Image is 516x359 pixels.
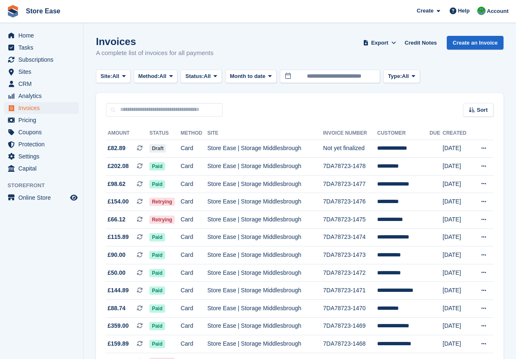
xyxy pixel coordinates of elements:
[149,251,165,259] span: Paid
[323,158,378,176] td: 7DA78723-1478
[149,286,165,295] span: Paid
[443,228,472,246] td: [DATE]
[207,211,323,229] td: Store Ease | Storage Middlesbrough
[4,138,79,150] a: menu
[207,193,323,211] td: Store Ease | Storage Middlesbrough
[18,114,68,126] span: Pricing
[108,304,126,313] span: £88.74
[388,72,402,80] span: Type:
[149,269,165,277] span: Paid
[18,151,68,162] span: Settings
[4,163,79,174] a: menu
[108,339,129,348] span: £159.89
[323,193,378,211] td: 7DA78723-1476
[181,228,207,246] td: Card
[443,175,472,193] td: [DATE]
[377,127,430,140] th: Customer
[430,127,443,140] th: Due
[371,39,388,47] span: Export
[18,163,68,174] span: Capital
[323,140,378,158] td: Not yet finalized
[108,180,126,188] span: £98.62
[4,126,79,138] a: menu
[477,7,486,15] img: Neal Smitheringale
[402,72,409,80] span: All
[207,300,323,318] td: Store Ease | Storage Middlesbrough
[108,286,129,295] span: £144.89
[447,36,503,50] a: Create an Invoice
[108,197,129,206] span: £154.00
[8,181,83,190] span: Storefront
[323,264,378,282] td: 7DA78723-1472
[230,72,265,80] span: Month to date
[181,158,207,176] td: Card
[181,70,222,83] button: Status: All
[96,70,131,83] button: Site: All
[4,78,79,90] a: menu
[134,70,178,83] button: Method: All
[323,211,378,229] td: 7DA78723-1475
[4,114,79,126] a: menu
[323,228,378,246] td: 7DA78723-1474
[18,78,68,90] span: CRM
[181,127,207,140] th: Method
[323,246,378,264] td: 7DA78723-1473
[149,162,165,171] span: Paid
[159,72,166,80] span: All
[207,228,323,246] td: Store Ease | Storage Middlesbrough
[108,215,126,224] span: £66.12
[443,158,472,176] td: [DATE]
[181,193,207,211] td: Card
[323,175,378,193] td: 7DA78723-1477
[108,269,126,277] span: £50.00
[443,127,472,140] th: Created
[181,282,207,300] td: Card
[18,138,68,150] span: Protection
[96,48,214,58] p: A complete list of invoices for all payments
[18,102,68,114] span: Invoices
[225,70,277,83] button: Month to date
[207,175,323,193] td: Store Ease | Storage Middlesbrough
[108,233,129,241] span: £115.89
[207,335,323,353] td: Store Ease | Storage Middlesbrough
[207,246,323,264] td: Store Ease | Storage Middlesbrough
[4,42,79,53] a: menu
[323,335,378,353] td: 7DA78723-1468
[361,36,398,50] button: Export
[149,233,165,241] span: Paid
[4,90,79,102] a: menu
[18,90,68,102] span: Analytics
[18,66,68,78] span: Sites
[181,140,207,158] td: Card
[138,72,160,80] span: Method:
[204,72,211,80] span: All
[101,72,112,80] span: Site:
[417,7,433,15] span: Create
[108,251,126,259] span: £90.00
[477,106,488,114] span: Sort
[443,335,472,353] td: [DATE]
[181,317,207,335] td: Card
[149,304,165,313] span: Paid
[181,300,207,318] td: Card
[443,300,472,318] td: [DATE]
[181,175,207,193] td: Card
[207,127,323,140] th: Site
[181,264,207,282] td: Card
[181,211,207,229] td: Card
[443,317,472,335] td: [DATE]
[112,72,119,80] span: All
[185,72,204,80] span: Status:
[181,246,207,264] td: Card
[18,126,68,138] span: Coupons
[149,144,166,153] span: Draft
[458,7,470,15] span: Help
[4,30,79,41] a: menu
[323,282,378,300] td: 7DA78723-1471
[108,162,129,171] span: £202.08
[149,198,175,206] span: Retrying
[4,192,79,203] a: menu
[207,264,323,282] td: Store Ease | Storage Middlesbrough
[323,317,378,335] td: 7DA78723-1469
[4,66,79,78] a: menu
